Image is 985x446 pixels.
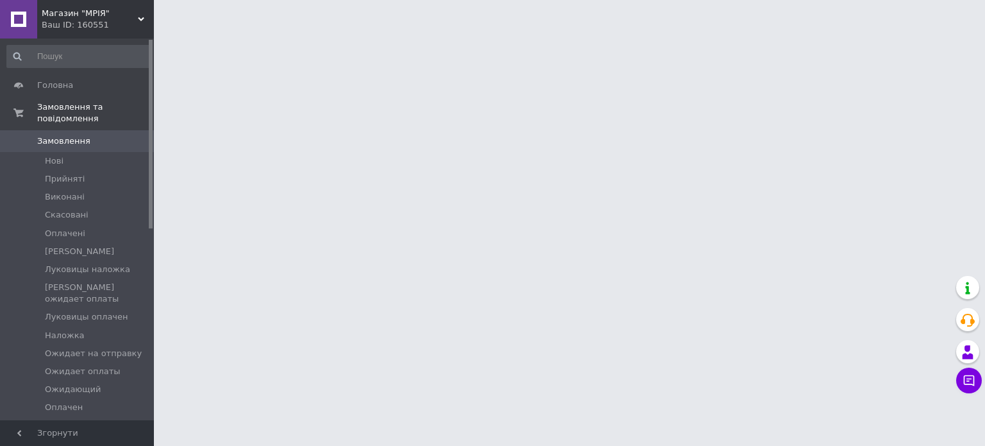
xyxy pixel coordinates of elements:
[45,348,142,359] span: Ожидает на отправку
[45,173,85,185] span: Прийняті
[45,209,88,221] span: Скасовані
[45,264,130,275] span: Луковицы наложка
[45,402,83,413] span: Оплачен
[956,368,982,393] button: Чат з покупцем
[37,135,90,147] span: Замовлення
[6,45,151,68] input: Пошук
[45,366,121,377] span: Ожидает оплаты
[45,228,85,239] span: Оплачені
[45,311,128,323] span: Луковицы оплачен
[45,191,85,203] span: Виконані
[45,384,101,395] span: Ожидающий
[37,101,154,124] span: Замовлення та повідомлення
[42,8,138,19] span: Магазин "МРІЯ"
[45,330,85,341] span: Наложка
[45,155,63,167] span: Нові
[45,282,150,305] span: [PERSON_NAME] ожидает оплаты
[42,19,154,31] div: Ваш ID: 160551
[37,80,73,91] span: Головна
[45,246,114,257] span: [PERSON_NAME]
